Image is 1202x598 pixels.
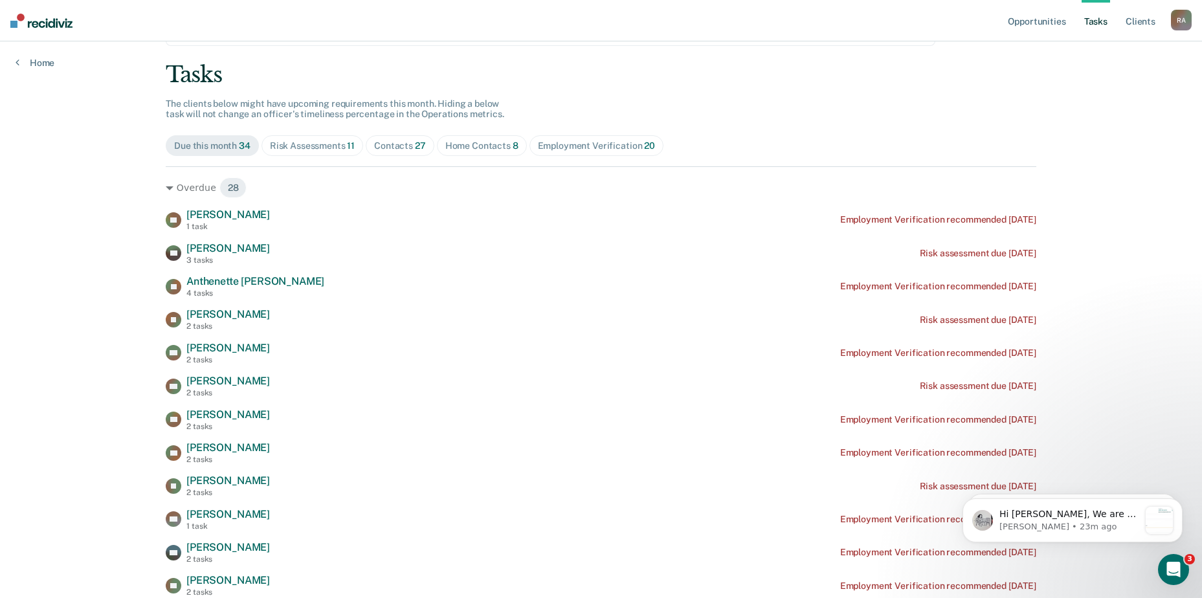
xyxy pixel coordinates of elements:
div: Employment Verification recommended [DATE] [840,214,1036,225]
div: Risk Assessments [270,140,355,151]
div: Employment Verification recommended [DATE] [840,581,1036,592]
div: 2 tasks [186,355,270,364]
span: 28 [219,177,247,198]
div: Overdue 28 [166,177,1036,198]
span: The clients below might have upcoming requirements this month. Hiding a below task will not chang... [166,98,504,120]
div: R A [1171,10,1192,30]
div: 2 tasks [186,488,270,497]
div: 3 tasks [186,256,270,265]
span: [PERSON_NAME] [186,541,270,553]
a: Home [16,57,54,69]
span: 27 [415,140,426,151]
iframe: Intercom notifications message [943,472,1202,563]
span: 34 [239,140,250,151]
div: 2 tasks [186,322,270,331]
span: [PERSON_NAME] [186,441,270,454]
div: Employment Verification [538,140,655,151]
div: 2 tasks [186,455,270,464]
div: 1 task [186,522,270,531]
div: Due this month [174,140,250,151]
span: 20 [644,140,655,151]
div: Home Contacts [445,140,518,151]
span: [PERSON_NAME] [186,508,270,520]
span: Anthenette [PERSON_NAME] [186,275,324,287]
iframe: Intercom live chat [1158,554,1189,585]
div: Employment Verification recommended [DATE] [840,514,1036,525]
div: 4 tasks [186,289,324,298]
span: 3 [1185,554,1195,564]
button: RA [1171,10,1192,30]
div: Employment Verification recommended [DATE] [840,348,1036,359]
div: Employment Verification recommended [DATE] [840,447,1036,458]
div: 2 tasks [186,388,270,397]
div: 1 task [186,222,270,231]
div: Risk assessment due [DATE] [920,315,1036,326]
span: [PERSON_NAME] [186,208,270,221]
div: Employment Verification recommended [DATE] [840,281,1036,292]
span: [PERSON_NAME] [186,574,270,586]
span: [PERSON_NAME] [186,474,270,487]
div: 2 tasks [186,422,270,431]
span: [PERSON_NAME] [186,375,270,387]
div: 2 tasks [186,588,270,597]
span: [PERSON_NAME] [186,242,270,254]
div: Tasks [166,61,1036,88]
div: Contacts [374,140,426,151]
span: [PERSON_NAME] [186,342,270,354]
span: 8 [513,140,518,151]
div: Risk assessment due [DATE] [920,481,1036,492]
span: [PERSON_NAME] [186,408,270,421]
div: 2 tasks [186,555,270,564]
div: Risk assessment due [DATE] [920,381,1036,392]
img: Recidiviz [10,14,72,28]
div: Employment Verification recommended [DATE] [840,414,1036,425]
span: [PERSON_NAME] [186,308,270,320]
span: 11 [347,140,355,151]
div: Employment Verification recommended [DATE] [840,547,1036,558]
div: Risk assessment due [DATE] [920,248,1036,259]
